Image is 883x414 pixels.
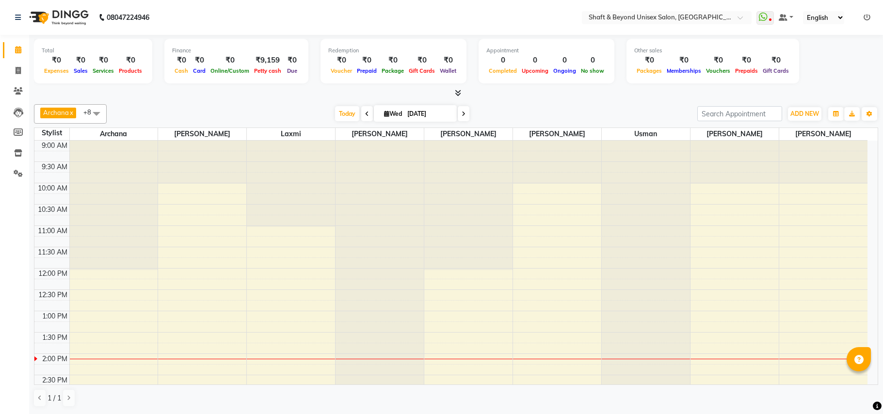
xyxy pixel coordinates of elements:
[664,67,704,74] span: Memberships
[208,67,252,74] span: Online/Custom
[40,141,69,151] div: 9:00 AM
[733,67,760,74] span: Prepaids
[40,162,69,172] div: 9:30 AM
[90,55,116,66] div: ₹0
[40,311,69,321] div: 1:00 PM
[733,55,760,66] div: ₹0
[71,55,90,66] div: ₹0
[36,226,69,236] div: 11:00 AM
[379,55,406,66] div: ₹0
[513,128,601,140] span: [PERSON_NAME]
[634,47,791,55] div: Other sales
[354,55,379,66] div: ₹0
[284,55,301,66] div: ₹0
[71,67,90,74] span: Sales
[208,55,252,66] div: ₹0
[578,67,607,74] span: No show
[42,47,144,55] div: Total
[486,67,519,74] span: Completed
[634,55,664,66] div: ₹0
[690,128,779,140] span: [PERSON_NAME]
[788,107,821,121] button: ADD NEW
[42,67,71,74] span: Expenses
[36,205,69,215] div: 10:30 AM
[697,106,782,121] input: Search Appointment
[40,354,69,364] div: 2:00 PM
[172,67,191,74] span: Cash
[354,67,379,74] span: Prepaid
[760,55,791,66] div: ₹0
[664,55,704,66] div: ₹0
[116,55,144,66] div: ₹0
[382,110,404,117] span: Wed
[437,67,459,74] span: Wallet
[578,55,607,66] div: 0
[790,110,819,117] span: ADD NEW
[36,290,69,300] div: 12:30 PM
[379,67,406,74] span: Package
[328,55,354,66] div: ₹0
[191,67,208,74] span: Card
[172,47,301,55] div: Finance
[328,67,354,74] span: Voucher
[48,393,61,403] span: 1 / 1
[36,247,69,257] div: 11:30 AM
[34,128,69,138] div: Stylist
[158,128,246,140] span: [PERSON_NAME]
[83,108,98,116] span: +8
[252,55,284,66] div: ₹9,159
[519,55,551,66] div: 0
[43,109,69,116] span: Archana
[336,128,424,140] span: [PERSON_NAME]
[842,375,873,404] iframe: chat widget
[335,106,359,121] span: Today
[116,67,144,74] span: Products
[519,67,551,74] span: Upcoming
[424,128,513,140] span: [PERSON_NAME]
[285,67,300,74] span: Due
[172,55,191,66] div: ₹0
[760,67,791,74] span: Gift Cards
[42,55,71,66] div: ₹0
[406,67,437,74] span: Gift Cards
[328,47,459,55] div: Redemption
[40,375,69,385] div: 2:30 PM
[107,4,149,31] b: 08047224946
[551,55,578,66] div: 0
[36,183,69,193] div: 10:00 AM
[551,67,578,74] span: Ongoing
[779,128,868,140] span: [PERSON_NAME]
[70,128,158,140] span: Archana
[486,55,519,66] div: 0
[69,109,73,116] a: x
[704,67,733,74] span: Vouchers
[191,55,208,66] div: ₹0
[36,269,69,279] div: 12:00 PM
[40,333,69,343] div: 1:30 PM
[404,107,453,121] input: 2025-09-03
[437,55,459,66] div: ₹0
[25,4,91,31] img: logo
[634,67,664,74] span: Packages
[247,128,335,140] span: laxmi
[486,47,607,55] div: Appointment
[602,128,690,140] span: usman
[406,55,437,66] div: ₹0
[704,55,733,66] div: ₹0
[90,67,116,74] span: Services
[252,67,284,74] span: Petty cash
